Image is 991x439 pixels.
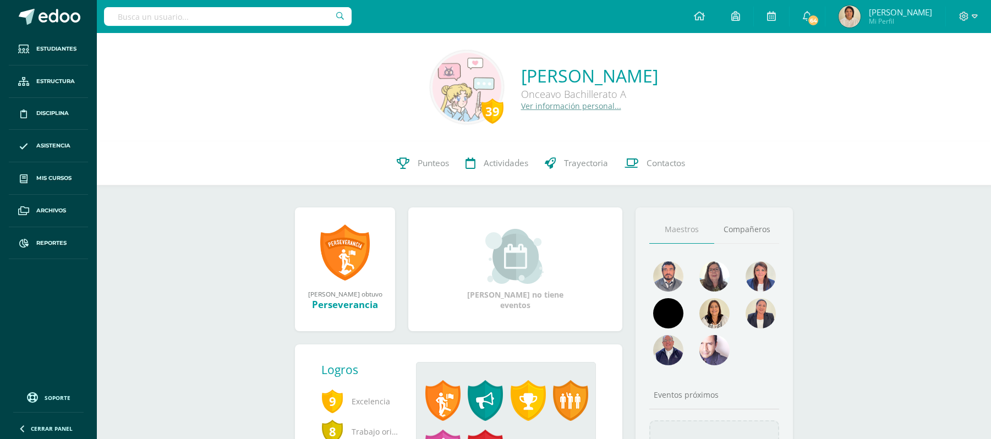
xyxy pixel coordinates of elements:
img: 64f9c0cca92572e94e8616b810f2f0af.png [432,53,501,122]
input: Busca un usuario... [104,7,352,26]
a: Ver información personal... [521,101,621,111]
a: Mis cursos [9,162,88,195]
span: Estudiantes [36,45,76,53]
img: a8e8556f48ef469a8de4653df9219ae6.png [699,335,730,365]
span: Asistencia [36,141,70,150]
img: bd51737d0f7db0a37ff170fbd9075162.png [653,261,683,292]
span: Punteos [418,157,449,169]
img: 876c69fb502899f7a2bc55a9ba2fa0e7.png [699,298,730,328]
a: Maestros [649,216,714,244]
a: Reportes [9,227,88,260]
span: Estructura [36,77,75,86]
a: Archivos [9,195,88,227]
a: Actividades [457,141,536,185]
img: event_small.png [485,229,545,284]
a: Contactos [616,141,693,185]
img: 8720afef3ca6363371f864d845616e65.png [653,298,683,328]
div: [PERSON_NAME] obtuvo [306,289,384,298]
img: a5d4b362228ed099ba10c9d3d1eca075.png [746,298,776,328]
div: [PERSON_NAME] no tiene eventos [461,229,571,310]
a: [PERSON_NAME] [521,64,658,87]
span: [PERSON_NAME] [869,7,932,18]
div: 39 [481,98,503,124]
a: Soporte [13,389,84,404]
a: Estructura [9,65,88,98]
span: Reportes [36,239,67,248]
div: Onceavo Bachillerato A [521,87,658,101]
span: Contactos [647,157,685,169]
span: Soporte [45,394,70,402]
a: Asistencia [9,130,88,162]
img: 63c37c47648096a584fdd476f5e72774.png [653,335,683,365]
a: Estudiantes [9,33,88,65]
a: Disciplina [9,98,88,130]
span: Mi Perfil [869,17,932,26]
span: Archivos [36,206,66,215]
span: Excelencia [321,386,398,416]
div: Eventos próximos [649,389,779,400]
span: Cerrar panel [31,425,73,432]
a: Compañeros [714,216,779,244]
div: Logros [321,362,407,377]
span: Mis cursos [36,174,72,183]
span: 9 [321,388,343,414]
a: Punteos [388,141,457,185]
a: Trayectoria [536,141,616,185]
span: Actividades [484,157,528,169]
span: Trayectoria [564,157,608,169]
div: Perseverancia [306,298,384,311]
img: aefa6dbabf641819c41d1760b7b82962.png [746,261,776,292]
span: 64 [807,14,819,26]
img: 20a668021bd672466ff3ff9855dcdffa.png [839,6,861,28]
img: a4871f238fc6f9e1d7ed418e21754428.png [699,261,730,292]
span: Disciplina [36,109,69,118]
